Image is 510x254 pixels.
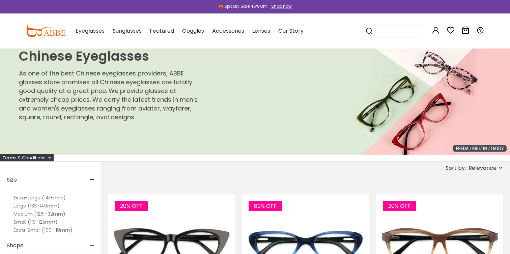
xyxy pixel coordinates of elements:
[446,164,466,172] span: Sort by:
[13,226,73,234] label: Extra-Small (100-118mm)
[113,27,142,35] span: Sunglasses
[76,27,105,35] span: Eyeglasses
[26,25,65,37] img: abbeglasses.com
[90,172,94,188] span: -
[90,237,94,254] span: -
[469,162,497,174] span: Relevance
[249,201,282,211] span: 80% OFF
[7,237,24,254] span: Shape
[115,201,148,211] span: 20% OFF
[13,210,65,218] label: Medium (126-132mm)
[182,27,204,35] span: Goggles
[13,218,58,226] label: Small (119-125mm)
[278,27,304,35] span: Our Story
[252,27,270,35] span: Lenses
[19,69,201,122] p: As one of the best Chinese eyeglasses providers, ABBE glasses store promises all Chinese eyeglass...
[7,172,17,188] span: Size
[218,3,267,9] div: 🎃 Spooky Sale 45% Off!
[271,3,292,9] div: Shop now
[13,194,66,202] label: Extra-Large (141+mm)
[150,27,174,35] span: Featured
[212,27,244,35] span: Accessories
[268,3,292,9] a: Shop now
[13,202,60,210] label: Large (133-140mm)
[383,201,416,211] span: 20% OFF
[19,49,201,64] h1: Chinese Eyeglasses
